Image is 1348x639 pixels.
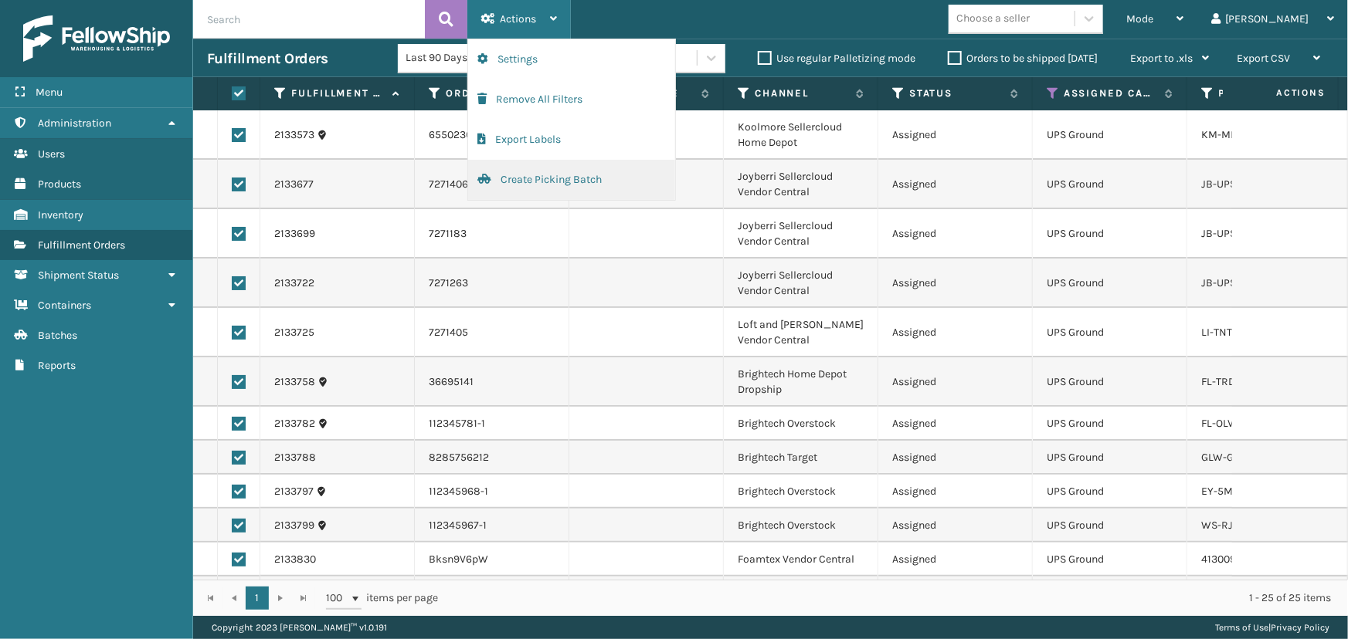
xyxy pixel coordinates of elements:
span: Actions [500,12,536,25]
button: Export Labels [468,120,675,160]
span: Inventory [38,208,83,221]
td: UPS Ground [1033,110,1187,160]
a: 413009-1110 [1201,553,1258,566]
td: UPS Ground [1033,209,1187,259]
a: 1 [246,587,269,610]
td: UPS Ground [1033,357,1187,407]
span: Export to .xls [1130,52,1193,65]
td: Brightech Target [724,576,878,626]
td: UPS Ground [1033,441,1187,475]
a: GLW-G40-26-SW [1201,451,1282,464]
td: Bksn9V6pW [415,543,569,576]
a: FL-OLVA-CRM [1201,417,1267,430]
td: Brightech Overstock [724,509,878,543]
td: Assigned [878,308,1033,357]
td: 7271406 [415,160,569,209]
a: FL-TRDRP-BLK [1201,375,1272,388]
td: Joyberri Sellercloud Vendor Central [724,209,878,259]
span: Mode [1126,12,1153,25]
td: Assigned [878,576,1033,626]
label: Order Number [446,86,539,100]
a: 2133725 [274,325,314,340]
td: UPS Ground [1033,308,1187,357]
td: UPS Ground [1033,576,1187,626]
td: Assigned [878,259,1033,308]
td: 7271183 [415,209,569,259]
div: 1 - 25 of 25 items [460,590,1331,606]
td: UPS Ground [1033,160,1187,209]
h3: Fulfillment Orders [207,49,328,68]
td: Joyberri Sellercloud Vendor Central [724,160,878,209]
td: UPS Ground [1033,259,1187,308]
label: Orders to be shipped [DATE] [948,52,1098,65]
td: Assigned [878,509,1033,543]
button: Remove All Filters [468,79,675,120]
a: 2133722 [274,276,314,291]
a: 2133799 [274,518,314,533]
td: Assigned [878,543,1033,576]
td: Brightech Overstock [724,475,878,509]
a: Terms of Use [1215,622,1268,633]
label: Product SKU [1218,86,1312,100]
a: JB-UPSRGPN-12-CLRFL [1201,177,1312,191]
td: Assigned [878,209,1033,259]
td: Brightech Home Depot Dropship [724,357,878,407]
td: 36695141 [415,357,569,407]
span: Batches [38,329,77,342]
td: Assigned [878,407,1033,441]
span: items per page [326,587,439,610]
td: Joyberri Sellercloud Vendor Central [724,259,878,308]
span: Users [38,147,65,161]
a: JB-UPSRGPN-12-ORNG [1201,276,1310,289]
a: LI-TNTRV-TK [1201,326,1261,339]
span: Fulfillment Orders [38,238,125,252]
td: Assigned [878,441,1033,475]
td: Koolmore Sellercloud Home Depot [724,110,878,160]
td: 112345781-1 [415,407,569,441]
label: Assigned Carrier Service [1064,86,1157,100]
td: Loft and [PERSON_NAME] Vendor Central [724,308,878,357]
a: 2133699 [274,226,315,242]
td: UPS Ground [1033,509,1187,543]
a: 2133797 [274,484,314,499]
td: UPS Ground [1033,407,1187,441]
a: WS-RJ45-UFMA [1201,519,1277,532]
a: Privacy Policy [1271,622,1329,633]
div: Last 90 Days [406,50,525,66]
td: 8285756212 [415,441,569,475]
span: Containers [38,299,91,312]
a: 2133788 [274,450,316,465]
label: Fulfillment Order Id [291,86,385,100]
span: 100 [326,590,349,606]
a: 2133758 [274,374,315,390]
span: Shipment Status [38,269,119,282]
a: JB-UPSRGMN-14-CLRFL [1201,227,1315,240]
td: Assigned [878,110,1033,160]
span: Menu [36,86,63,99]
a: 2133677 [274,177,314,192]
button: Settings [468,39,675,79]
td: 6550236 [415,110,569,160]
button: Create Picking Batch [468,160,675,200]
td: Foamtex Vendor Central [724,543,878,576]
div: | [1215,616,1329,639]
td: 8285771993 [415,576,569,626]
label: Use regular Palletizing mode [758,52,915,65]
a: 2133782 [274,416,315,431]
td: Assigned [878,475,1033,509]
span: Administration [38,117,111,130]
td: Assigned [878,160,1033,209]
a: 2133573 [274,127,314,143]
a: KM-MD-1SS [1201,128,1258,141]
div: Choose a seller [956,11,1030,27]
span: Export CSV [1237,52,1290,65]
td: 112345968-1 [415,475,569,509]
td: 7271405 [415,308,569,357]
td: UPS Ground [1033,475,1187,509]
label: Channel [755,86,848,100]
a: EY-5MK5-54BH [1201,485,1276,498]
span: Reports [38,359,76,372]
td: Brightech Overstock [724,407,878,441]
label: Status [909,86,1003,100]
span: Products [38,177,81,191]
